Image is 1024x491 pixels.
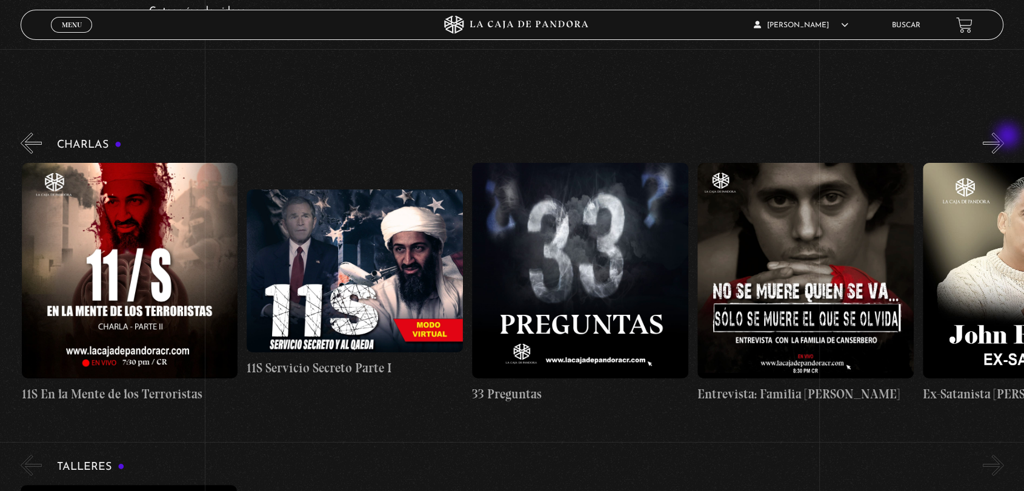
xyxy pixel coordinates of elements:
a: 11S En la Mente de los Terroristas [22,163,238,404]
button: Previous [21,133,42,154]
a: 11S Servicio Secreto Parte I [247,163,463,404]
h4: Entrevista: Familia [PERSON_NAME] [697,384,914,404]
span: Cerrar [58,31,86,40]
h4: 11S En la Mente de los Terroristas [22,384,238,404]
a: Buscar [891,22,920,29]
span: [PERSON_NAME] [753,22,848,29]
a: Entrevista: Familia [PERSON_NAME] [697,163,914,404]
button: Next [983,455,1004,476]
button: Next [983,133,1004,154]
h3: Talleres [57,461,125,473]
h4: 11S Servicio Secreto Parte I [247,358,463,378]
h3: Charlas [57,139,122,151]
a: 33 Preguntas [472,163,688,404]
button: Previous [21,455,42,476]
a: View your shopping cart [956,17,972,33]
h4: 33 Preguntas [472,384,688,404]
span: Menu [62,21,82,28]
p: Categorías de videos: [149,2,905,21]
